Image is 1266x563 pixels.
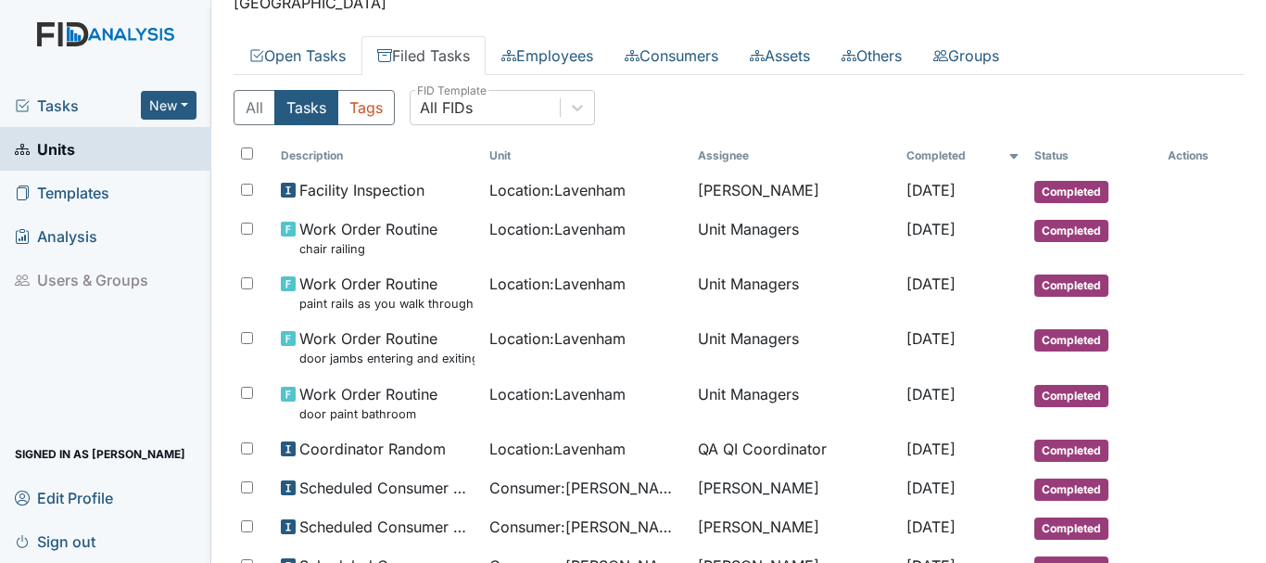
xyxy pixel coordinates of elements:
[489,383,626,405] span: Location : Lavenham
[826,36,918,75] a: Others
[15,178,109,207] span: Templates
[299,438,446,460] span: Coordinator Random
[299,350,475,367] small: door jambs entering and exiting
[299,273,475,313] span: Work Order Routine paint rails as you walk through front door down to living room
[299,477,475,499] span: Scheduled Consumer Chart Review
[906,181,956,199] span: [DATE]
[690,508,899,547] td: [PERSON_NAME]
[1034,518,1108,540] span: Completed
[299,240,437,258] small: chair railing
[420,96,473,119] div: All FIDs
[482,140,690,172] th: Toggle SortBy
[361,36,486,75] a: Filed Tasks
[299,179,424,201] span: Facility Inspection
[274,90,338,125] button: Tasks
[734,36,826,75] a: Assets
[141,91,196,120] button: New
[906,220,956,238] span: [DATE]
[489,438,626,460] span: Location : Lavenham
[906,385,956,403] span: [DATE]
[906,440,956,458] span: [DATE]
[273,140,482,172] th: Toggle SortBy
[489,327,626,350] span: Location : Lavenham
[486,36,609,75] a: Employees
[906,329,956,348] span: [DATE]
[489,179,626,201] span: Location : Lavenham
[15,134,75,163] span: Units
[690,320,899,375] td: Unit Managers
[299,218,437,258] span: Work Order Routine chair railing
[234,36,361,75] a: Open Tasks
[15,222,97,250] span: Analysis
[15,483,113,512] span: Edit Profile
[918,36,1015,75] a: Groups
[299,405,437,423] small: door paint bathroom
[690,211,899,265] td: Unit Managers
[1034,385,1108,407] span: Completed
[489,218,626,240] span: Location : Lavenham
[489,516,683,538] span: Consumer : [PERSON_NAME]
[15,527,95,556] span: Sign out
[1034,220,1108,242] span: Completed
[690,172,899,211] td: [PERSON_NAME]
[299,516,475,538] span: Scheduled Consumer Chart Review
[690,469,899,508] td: [PERSON_NAME]
[690,140,899,172] th: Assignee
[337,90,395,125] button: Tags
[1027,140,1160,172] th: Toggle SortBy
[899,140,1027,172] th: Toggle SortBy
[299,327,475,367] span: Work Order Routine door jambs entering and exiting
[906,479,956,497] span: [DATE]
[1034,181,1108,203] span: Completed
[15,440,185,468] span: Signed in as [PERSON_NAME]
[1034,275,1108,297] span: Completed
[1034,479,1108,501] span: Completed
[15,95,141,117] a: Tasks
[690,376,899,430] td: Unit Managers
[690,430,899,469] td: QA QI Coordinator
[906,275,956,293] span: [DATE]
[690,265,899,320] td: Unit Managers
[234,90,395,125] div: Type filter
[299,295,475,313] small: paint rails as you walk through front door down to living room
[489,477,683,499] span: Consumer : [PERSON_NAME]
[241,147,253,160] input: Toggle All Rows Selected
[609,36,734,75] a: Consumers
[1034,440,1108,462] span: Completed
[1160,140,1244,172] th: Actions
[906,518,956,536] span: [DATE]
[234,90,275,125] button: All
[489,273,626,295] span: Location : Lavenham
[1034,329,1108,352] span: Completed
[299,383,437,423] span: Work Order Routine door paint bathroom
